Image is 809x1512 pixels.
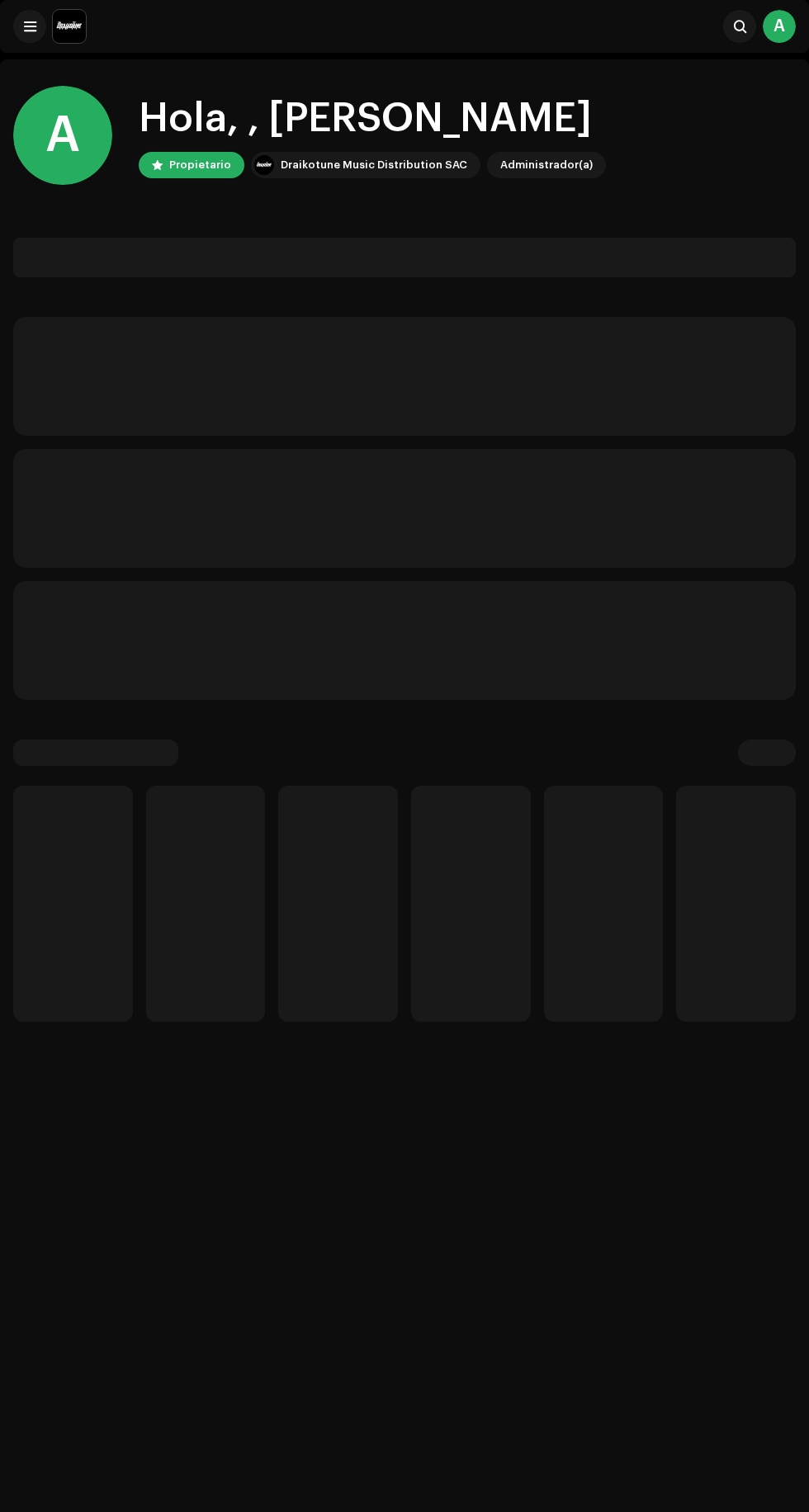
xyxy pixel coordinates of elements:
div: Administrador(a) [500,155,593,175]
div: Propietario [169,155,231,175]
img: 10370c6a-d0e2-4592-b8a2-38f444b0ca44 [254,155,274,175]
div: Hola, , [PERSON_NAME] [139,92,606,145]
div: A [763,10,796,43]
img: 10370c6a-d0e2-4592-b8a2-38f444b0ca44 [53,10,86,43]
div: Draikotune Music Distribution SAC [281,155,467,175]
div: A [13,86,112,185]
